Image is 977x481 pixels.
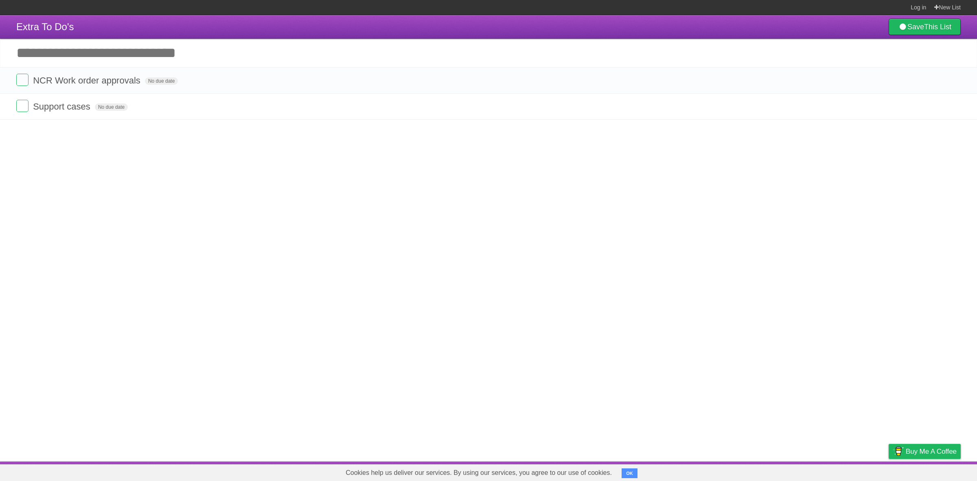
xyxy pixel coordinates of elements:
[893,444,904,458] img: Buy me a coffee
[16,21,74,32] span: Extra To Do's
[16,100,28,112] label: Done
[889,19,961,35] a: SaveThis List
[878,463,899,479] a: Privacy
[909,463,961,479] a: Suggest a feature
[16,74,28,86] label: Done
[924,23,951,31] b: This List
[337,465,620,481] span: Cookies help us deliver our services. By using our services, you agree to our use of cookies.
[906,444,957,459] span: Buy me a coffee
[33,101,92,112] span: Support cases
[780,463,797,479] a: About
[33,75,142,86] span: NCR Work order approvals
[850,463,868,479] a: Terms
[807,463,840,479] a: Developers
[622,468,637,478] button: OK
[889,444,961,459] a: Buy me a coffee
[95,103,128,111] span: No due date
[145,77,178,85] span: No due date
